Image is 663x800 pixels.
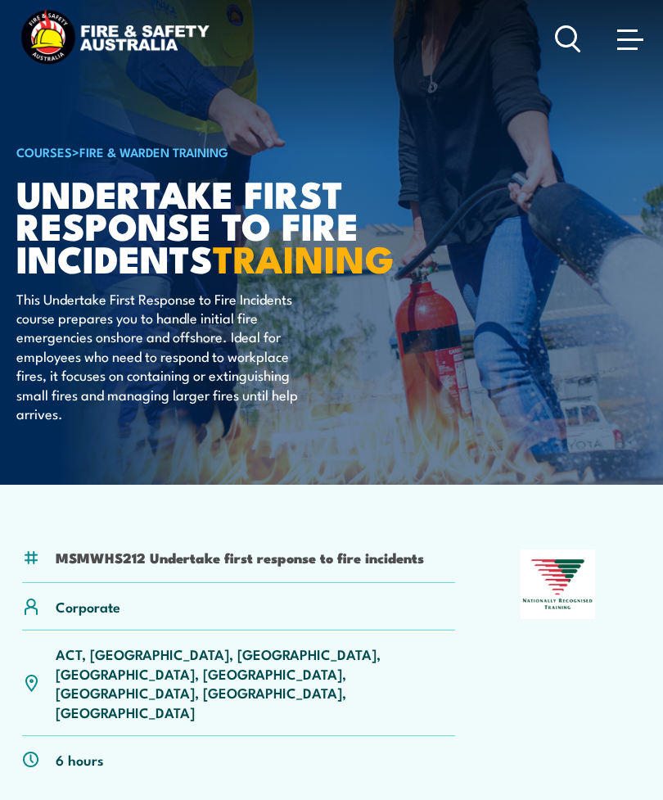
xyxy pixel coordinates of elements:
[56,644,455,721] p: ACT, [GEOGRAPHIC_DATA], [GEOGRAPHIC_DATA], [GEOGRAPHIC_DATA], [GEOGRAPHIC_DATA], [GEOGRAPHIC_DATA...
[16,142,421,161] h6: >
[56,750,104,769] p: 6 hours
[213,229,395,286] strong: TRAINING
[56,548,424,567] li: MSMWHS212 Undertake first response to fire incidents
[16,289,315,423] p: This Undertake First Response to Fire Incidents course prepares you to handle initial fire emerge...
[56,597,120,616] p: Corporate
[79,142,228,160] a: Fire & Warden Training
[16,142,72,160] a: COURSES
[521,549,595,620] img: Nationally Recognised Training logo.
[16,177,421,273] h1: Undertake First Response to Fire Incidents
